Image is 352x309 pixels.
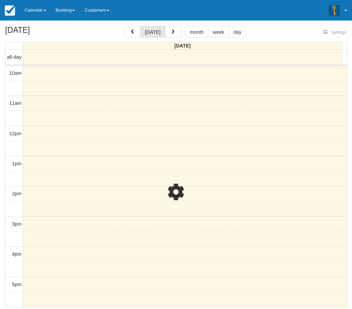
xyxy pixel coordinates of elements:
[12,251,22,257] span: 4pm
[185,26,208,38] button: month
[12,161,22,166] span: 1pm
[7,54,22,60] span: all-day
[329,5,340,16] img: A3
[174,43,191,48] span: [DATE]
[140,26,165,38] button: [DATE]
[12,221,22,227] span: 3pm
[12,282,22,287] span: 5pm
[12,191,22,196] span: 2pm
[229,26,246,38] button: day
[331,30,346,35] span: Settings
[5,26,92,39] h2: [DATE]
[9,131,22,136] span: 12pm
[208,26,229,38] button: week
[9,70,22,76] span: 10am
[319,28,350,38] button: Settings
[9,100,22,106] span: 11am
[5,5,15,16] img: checkfront-main-nav-mini-logo.png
